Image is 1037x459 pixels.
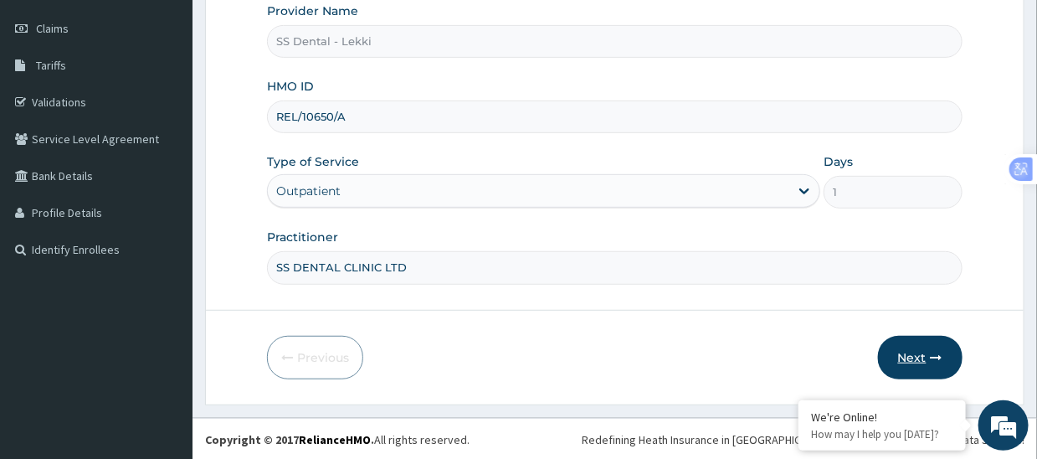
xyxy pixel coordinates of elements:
label: HMO ID [267,78,314,95]
input: Enter HMO ID [267,101,962,133]
div: Minimize live chat window [275,8,315,49]
label: Practitioner [267,229,338,245]
div: Outpatient [276,183,341,199]
div: Redefining Heath Insurance in [GEOGRAPHIC_DATA] using Telemedicine and Data Science! [582,431,1024,448]
span: We're online! [97,128,231,297]
input: Enter Name [267,251,962,284]
textarea: Type your message and hit 'Enter' [8,292,319,351]
label: Days [824,153,853,170]
button: Previous [267,336,363,379]
img: d_794563401_company_1708531726252_794563401 [31,84,68,126]
label: Provider Name [267,3,358,19]
p: How may I help you today? [811,427,953,441]
button: Next [878,336,963,379]
div: We're Online! [811,410,953,425]
span: Tariffs [36,58,66,73]
label: Type of Service [267,153,359,170]
span: Claims [36,21,69,36]
strong: Copyright © 2017 . [205,432,374,447]
a: RelianceHMO [299,432,371,447]
div: Chat with us now [87,94,281,116]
